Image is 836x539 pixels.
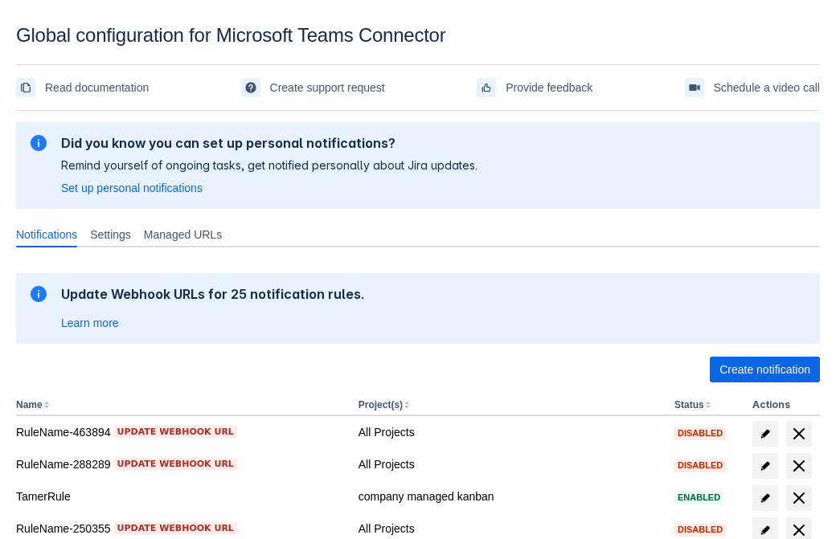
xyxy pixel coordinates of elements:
[480,81,493,94] span: feedback
[789,424,809,443] span: delete
[244,81,257,94] span: support
[506,75,592,100] span: Provide feedback
[16,399,43,410] button: Name
[359,456,662,472] div: All Projects
[117,426,234,439] span: Update webhook URL
[19,81,32,94] span: documentation
[789,488,809,508] span: delete
[16,456,346,472] div: RuleName-288289
[61,315,119,331] a: Learn more
[45,75,149,100] span: Read documentation
[688,81,701,94] span: videoCall
[117,522,234,535] span: Update webhook URL
[746,395,820,416] th: Actions
[61,135,477,151] h2: Did you know you can set up personal notifications?
[719,357,810,382] span: Create notification
[685,75,820,100] a: Schedule a video call
[710,357,820,382] button: Create notification
[16,488,346,504] div: TamerRule
[16,227,77,243] span: Notifications
[270,75,385,100] span: Create support request
[789,456,809,476] span: delete
[16,521,346,537] div: RuleName-250355
[359,399,403,410] button: Project(s)
[16,424,346,440] div: RuleName-463894
[759,427,772,440] span: edit
[61,286,365,302] h2: Update Webhook URLs for 25 notification rules.
[61,157,477,174] p: Remind yourself of ongoing tasks, get notified personally about Jira updates.
[674,525,726,534] span: Disabled
[144,227,222,243] span: Managed URLs
[674,493,723,502] span: Enabled
[359,521,662,537] div: All Projects
[29,133,48,153] span: information
[359,488,662,504] div: company managed kanban
[16,75,149,100] a: Read documentation
[674,461,726,470] span: Disabled
[16,24,820,47] div: Global configuration for Microsoft Teams Connector
[759,459,772,472] span: edit
[477,75,592,100] a: Provide feedback
[759,492,772,504] span: edit
[29,284,48,304] span: information
[241,75,385,100] a: Create support request
[674,429,726,438] span: Disabled
[61,180,203,196] a: Set up personal notifications
[359,424,662,440] div: All Projects
[90,227,131,243] span: Settings
[117,458,234,471] span: Update webhook URL
[714,75,820,100] span: Schedule a video call
[674,399,704,410] button: Status
[759,524,772,537] span: edit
